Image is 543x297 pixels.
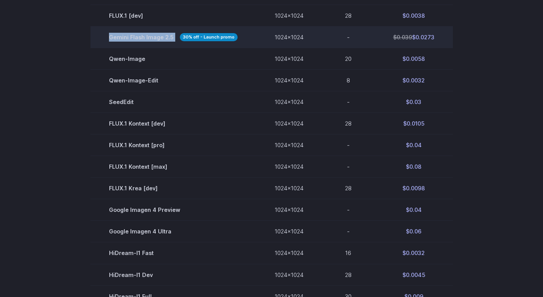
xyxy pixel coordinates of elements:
[322,199,375,221] td: -
[375,70,453,91] td: $0.0032
[256,113,322,134] td: 1024x1024
[256,134,322,156] td: 1024x1024
[322,264,375,285] td: 28
[322,70,375,91] td: 8
[90,70,256,91] td: Qwen-Image-Edit
[90,199,256,221] td: Google Imagen 4 Preview
[375,91,453,113] td: $0.03
[90,178,256,199] td: FLUX.1 Krea [dev]
[322,113,375,134] td: 28
[375,113,453,134] td: $0.0105
[256,199,322,221] td: 1024x1024
[256,221,322,242] td: 1024x1024
[256,178,322,199] td: 1024x1024
[256,5,322,26] td: 1024x1024
[90,221,256,242] td: Google Imagen 4 Ultra
[256,27,322,48] td: 1024x1024
[90,5,256,26] td: FLUX.1 [dev]
[180,33,238,41] strong: 30% off - Launch promo
[393,34,412,40] s: $0.039
[90,156,256,178] td: FLUX.1 Kontext [max]
[322,48,375,70] td: 20
[256,264,322,285] td: 1024x1024
[322,178,375,199] td: 28
[375,134,453,156] td: $0.04
[256,242,322,264] td: 1024x1024
[322,242,375,264] td: 16
[90,48,256,70] td: Qwen-Image
[322,156,375,178] td: -
[90,242,256,264] td: HiDream-I1 Fast
[90,134,256,156] td: FLUX.1 Kontext [pro]
[375,199,453,221] td: $0.04
[256,48,322,70] td: 1024x1024
[375,156,453,178] td: $0.08
[322,5,375,26] td: 28
[322,27,375,48] td: -
[90,113,256,134] td: FLUX.1 Kontext [dev]
[256,91,322,113] td: 1024x1024
[375,5,453,26] td: $0.0038
[90,91,256,113] td: SeedEdit
[256,70,322,91] td: 1024x1024
[375,48,453,70] td: $0.0058
[322,134,375,156] td: -
[322,91,375,113] td: -
[256,156,322,178] td: 1024x1024
[375,242,453,264] td: $0.0032
[322,221,375,242] td: -
[90,264,256,285] td: HiDream-I1 Dev
[375,221,453,242] td: $0.06
[375,264,453,285] td: $0.0045
[375,178,453,199] td: $0.0098
[109,33,238,42] span: Gemini Flash Image 2.5
[375,27,453,48] td: $0.0273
